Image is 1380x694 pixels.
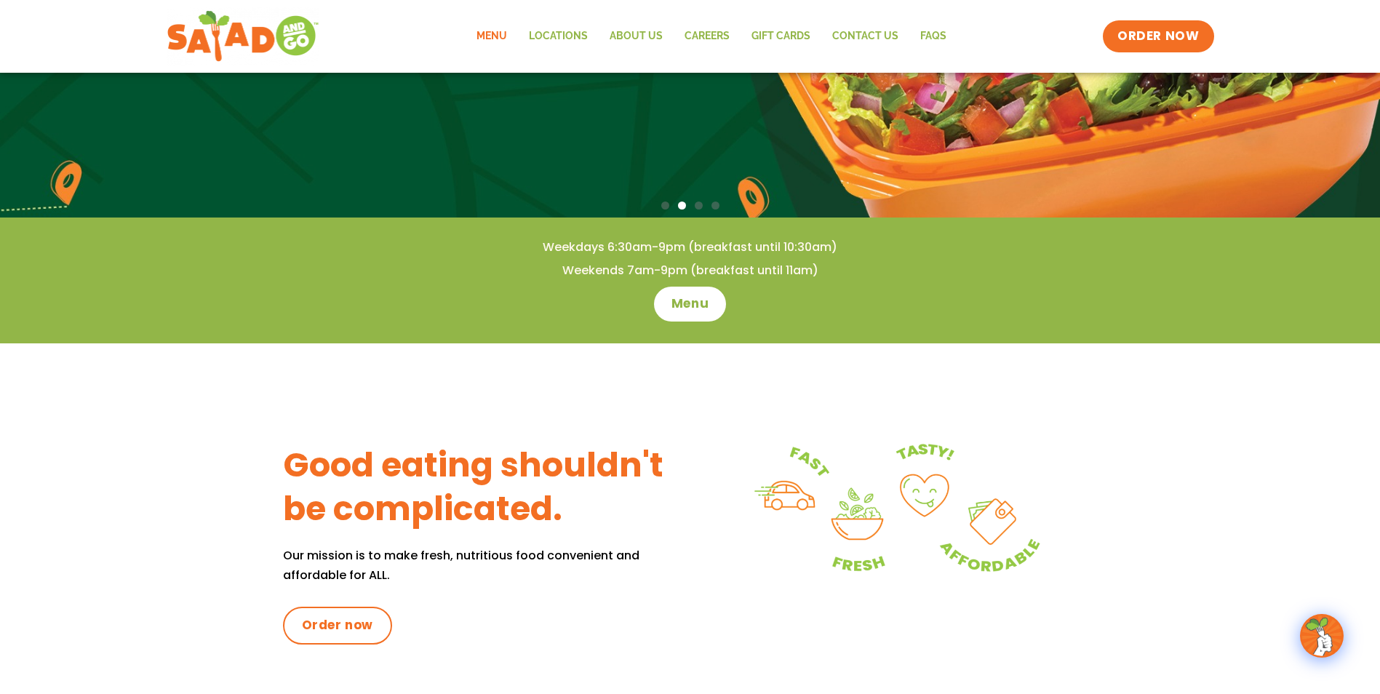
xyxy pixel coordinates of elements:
a: ORDER NOW [1103,20,1213,52]
span: Go to slide 3 [695,202,703,210]
span: Go to slide 1 [661,202,669,210]
span: ORDER NOW [1117,28,1199,45]
nav: Menu [466,20,957,53]
a: GIFT CARDS [741,20,821,53]
span: Go to slide 2 [678,202,686,210]
a: Locations [518,20,599,53]
h4: Weekends 7am-9pm (breakfast until 11am) [29,263,1351,279]
span: Go to slide 4 [711,202,719,210]
a: About Us [599,20,674,53]
img: wpChatIcon [1301,615,1342,656]
p: Our mission is to make fresh, nutritious food convenient and affordable for ALL. [283,546,690,585]
a: Contact Us [821,20,909,53]
span: Menu [671,295,709,313]
a: Menu [654,287,726,322]
h4: Weekdays 6:30am-9pm (breakfast until 10:30am) [29,239,1351,255]
a: FAQs [909,20,957,53]
span: Order now [302,617,373,634]
img: new-SAG-logo-768×292 [167,7,320,65]
a: Careers [674,20,741,53]
a: Menu [466,20,518,53]
h3: Good eating shouldn't be complicated. [283,444,690,531]
a: Order now [283,607,392,645]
